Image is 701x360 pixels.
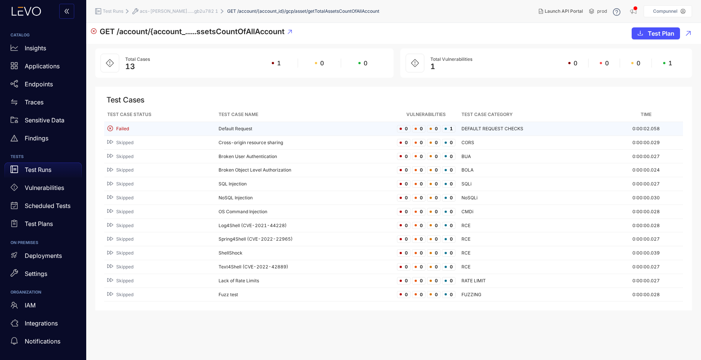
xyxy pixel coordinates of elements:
span: 0 [442,166,455,174]
td: 0:00:00.027 [609,150,683,164]
p: Applications [25,63,60,69]
span: 0 [412,139,425,146]
td: OS Command Injection [216,205,394,219]
span: 0 [442,277,455,285]
td: Text4Shell (CVE-2022-42889) [216,260,394,274]
span: 0 [427,291,440,298]
td: Log4Shell (CVE-2021-44228) [216,219,394,233]
span: 0 [397,166,410,174]
div: Test Cases [106,96,683,104]
span: 0 [427,194,440,202]
td: ShellShock [216,246,394,260]
button: downloadTest Plan [632,27,680,39]
span: GET /account/{account_id}/gcp/asset/getTotalAssetsCountOfAllAccount [227,9,379,14]
span: 0 [412,125,425,133]
td: 0:00:00.027 [609,177,683,191]
a: Sensitive Data [4,113,82,131]
span: Skipped [116,223,133,228]
p: IAM [25,302,36,309]
p: Integrations [25,320,58,327]
p: Settings [25,270,47,277]
span: double-left [64,8,70,15]
a: Applications [4,59,82,77]
span: 0 [412,222,425,229]
a: IAM [4,298,82,316]
td: CMDi [458,205,609,219]
a: Integrations [4,316,82,334]
button: double-left [59,4,74,19]
span: 0 [442,222,455,229]
span: 0 [442,194,455,202]
td: RCE [458,260,609,274]
td: 0:00:00.028 [609,219,683,233]
p: Compunnel [653,9,677,14]
p: Notifications [25,338,60,345]
span: Failed [116,126,129,131]
span: 1 [430,62,435,71]
span: Skipped [116,264,133,270]
span: Skipped [116,250,133,256]
td: 0:00:00.027 [609,260,683,274]
span: Launch API Portal [545,9,583,14]
span: 0 [397,235,410,243]
button: Launch API Portal [533,5,589,17]
span: 1 [668,60,672,66]
span: 0 [412,194,425,202]
span: acs-[PERSON_NAME]......gb2u782 1 [140,9,218,14]
span: 0 [397,222,410,229]
span: 0 [427,166,440,174]
h6: CATALOG [10,33,76,38]
th: Test Case Name [216,107,394,122]
span: download [637,30,643,37]
td: RCE [458,246,609,260]
span: team [10,301,18,309]
span: 0 [412,291,425,298]
span: 0 [427,153,440,160]
a: Test Plans [4,217,82,235]
a: Deployments [4,248,82,266]
span: warning [10,134,18,142]
p: Test Plans [25,220,53,227]
span: 0 [427,139,440,146]
td: 0:00:00.028 [609,205,683,219]
span: Skipped [116,195,133,200]
span: 0 [442,208,455,215]
span: 0 [397,208,410,215]
span: 0 [442,153,455,160]
span: Test Plan [648,30,674,37]
span: 0 [397,125,410,133]
p: Test Runs [25,166,51,173]
span: Total Vulnerabilities [430,56,472,62]
span: Skipped [116,292,133,297]
td: SQL Injection [216,177,394,191]
td: DEFAULT REQUEST CHECKS [458,122,609,136]
td: Fuzz test [216,288,394,302]
td: 0:00:00.027 [609,274,683,288]
a: Scheduled Tests [4,199,82,217]
a: Settings [4,266,82,284]
span: 0 [397,277,410,285]
td: 0:00:00.030 [609,191,683,205]
td: SQLi [458,177,609,191]
span: swap [10,98,18,106]
a: Insights [4,41,82,59]
td: Spring4Shell (CVE-2022-22965) [216,232,394,246]
td: Broken User Authentication [216,150,394,164]
span: 0 [442,291,455,298]
span: 0 [427,235,440,243]
span: 0 [397,139,410,146]
span: 0 [442,180,455,188]
td: Default Request [216,122,394,136]
p: Endpoints [25,81,53,87]
td: 0:00:00.024 [609,163,683,177]
td: FUZZING [458,288,609,302]
td: Broken Object Level Authorization [216,163,394,177]
span: 0 [574,60,577,66]
span: 0 [397,180,410,188]
a: Traces [4,95,82,113]
p: Insights [25,45,46,51]
p: Findings [25,135,48,142]
span: Skipped [116,236,133,242]
td: 0:00:00.029 [609,136,683,150]
span: 0 [320,60,324,66]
